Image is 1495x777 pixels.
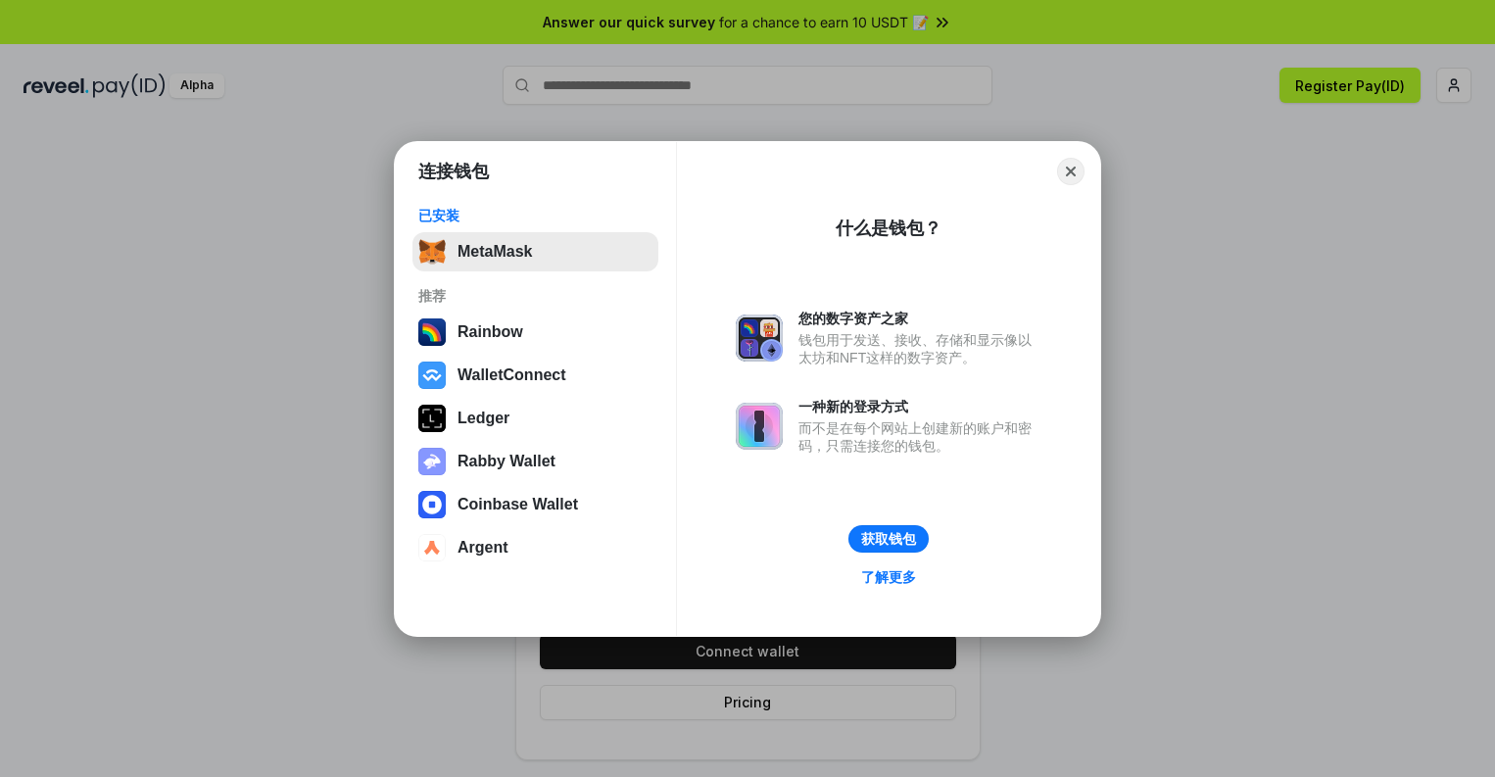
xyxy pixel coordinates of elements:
div: Rainbow [458,323,523,341]
div: 而不是在每个网站上创建新的账户和密码，只需连接您的钱包。 [798,419,1041,455]
div: 什么是钱包？ [836,217,941,240]
button: Ledger [412,399,658,438]
img: svg+xml,%3Csvg%20width%3D%22120%22%20height%3D%22120%22%20viewBox%3D%220%200%20120%20120%22%20fil... [418,318,446,346]
button: 获取钱包 [848,525,929,553]
div: MetaMask [458,243,532,261]
h1: 连接钱包 [418,160,489,183]
img: svg+xml,%3Csvg%20width%3D%2228%22%20height%3D%2228%22%20viewBox%3D%220%200%2028%2028%22%20fill%3D... [418,534,446,561]
div: 推荐 [418,287,652,305]
div: WalletConnect [458,366,566,384]
button: Rainbow [412,313,658,352]
div: 钱包用于发送、接收、存储和显示像以太坊和NFT这样的数字资产。 [798,331,1041,366]
button: Close [1057,158,1085,185]
img: svg+xml,%3Csvg%20fill%3D%22none%22%20height%3D%2233%22%20viewBox%3D%220%200%2035%2033%22%20width%... [418,238,446,266]
img: svg+xml,%3Csvg%20xmlns%3D%22http%3A%2F%2Fwww.w3.org%2F2000%2Fsvg%22%20width%3D%2228%22%20height%3... [418,405,446,432]
button: MetaMask [412,232,658,271]
img: svg+xml,%3Csvg%20width%3D%2228%22%20height%3D%2228%22%20viewBox%3D%220%200%2028%2028%22%20fill%3D... [418,491,446,518]
img: svg+xml,%3Csvg%20xmlns%3D%22http%3A%2F%2Fwww.w3.org%2F2000%2Fsvg%22%20fill%3D%22none%22%20viewBox... [736,315,783,362]
img: svg+xml,%3Csvg%20xmlns%3D%22http%3A%2F%2Fwww.w3.org%2F2000%2Fsvg%22%20fill%3D%22none%22%20viewBox... [736,403,783,450]
img: svg+xml,%3Csvg%20width%3D%2228%22%20height%3D%2228%22%20viewBox%3D%220%200%2028%2028%22%20fill%3D... [418,362,446,389]
button: Coinbase Wallet [412,485,658,524]
div: Argent [458,539,508,557]
a: 了解更多 [849,564,928,590]
button: Argent [412,528,658,567]
div: 您的数字资产之家 [798,310,1041,327]
div: 一种新的登录方式 [798,398,1041,415]
button: Rabby Wallet [412,442,658,481]
div: Ledger [458,410,509,427]
img: svg+xml,%3Csvg%20xmlns%3D%22http%3A%2F%2Fwww.w3.org%2F2000%2Fsvg%22%20fill%3D%22none%22%20viewBox... [418,448,446,475]
div: 获取钱包 [861,530,916,548]
button: WalletConnect [412,356,658,395]
div: Coinbase Wallet [458,496,578,513]
div: 了解更多 [861,568,916,586]
div: Rabby Wallet [458,453,555,470]
div: 已安装 [418,207,652,224]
